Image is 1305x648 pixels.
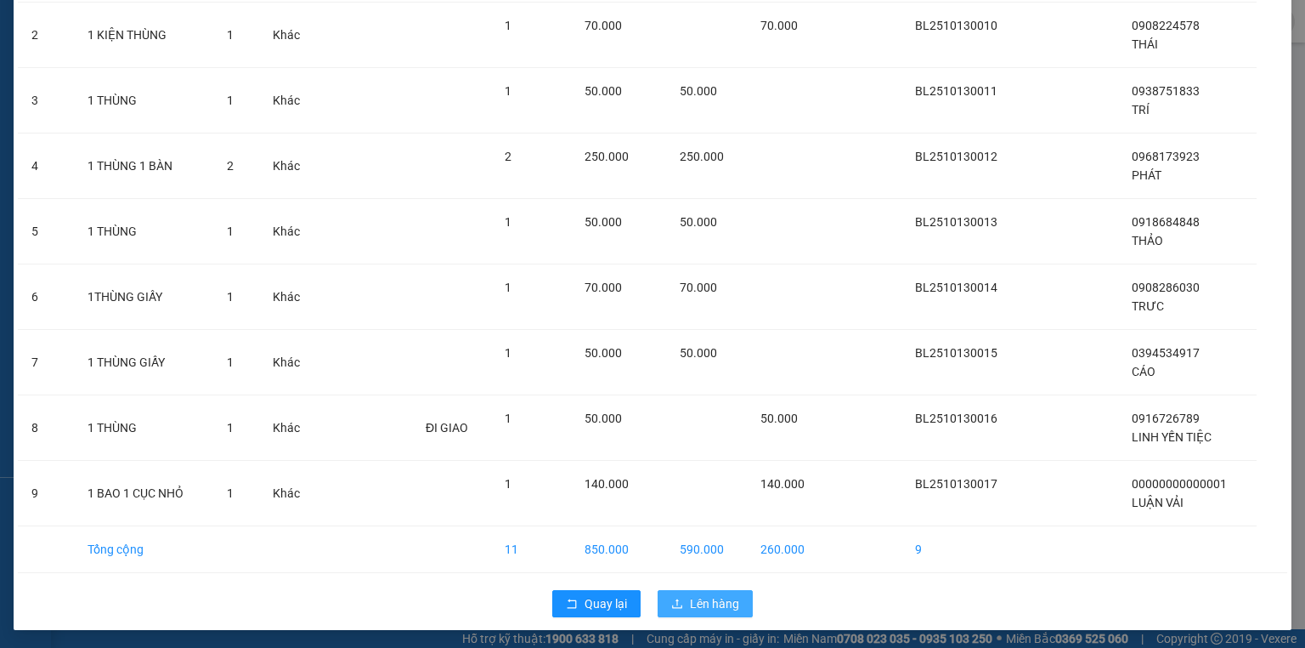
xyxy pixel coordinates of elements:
[671,598,683,611] span: upload
[1132,19,1200,32] span: 0908224578
[227,290,234,304] span: 1
[585,346,622,360] span: 50.000
[505,346,511,360] span: 1
[74,199,213,264] td: 1 THÙNG
[1132,150,1200,163] span: 0968173923
[915,19,997,32] span: BL2510130010
[915,84,997,98] span: BL2510130011
[426,421,468,435] span: ĐI GIAO
[18,68,74,134] td: 3
[566,598,578,611] span: rollback
[505,281,511,294] span: 1
[18,330,74,395] td: 7
[1132,346,1200,360] span: 0394534917
[585,412,622,425] span: 50.000
[747,526,828,573] td: 260.000
[505,215,511,229] span: 1
[74,526,213,573] td: Tổng cộng
[585,215,622,229] span: 50.000
[915,346,997,360] span: BL2510130015
[915,281,997,294] span: BL2510130014
[915,412,997,425] span: BL2510130016
[18,134,74,199] td: 4
[680,346,717,360] span: 50.000
[760,19,798,32] span: 70.000
[915,150,997,163] span: BL2510130012
[1132,281,1200,294] span: 0908286030
[74,264,213,330] td: 1THÙNG GIẤY
[680,84,717,98] span: 50.000
[571,526,666,573] td: 850.000
[760,412,798,425] span: 50.000
[1132,84,1200,98] span: 0938751833
[505,84,511,98] span: 1
[259,330,320,395] td: Khác
[74,461,213,526] td: 1 BAO 1 CỤC NHỎ
[585,594,627,613] span: Quay lại
[1132,168,1161,182] span: PHÁT
[259,199,320,264] td: Khác
[227,486,234,500] span: 1
[259,461,320,526] td: Khác
[680,281,717,294] span: 70.000
[18,199,74,264] td: 5
[259,3,320,68] td: Khác
[1132,37,1158,51] span: THÁI
[1132,103,1150,117] span: TRÍ
[1132,430,1212,444] span: LINH YẾN TIỆC
[760,477,805,491] span: 140.000
[505,19,511,32] span: 1
[227,355,234,369] span: 1
[259,264,320,330] td: Khác
[505,477,511,491] span: 1
[1132,299,1164,313] span: TRƯC
[18,3,74,68] td: 2
[227,28,234,42] span: 1
[505,150,511,163] span: 2
[18,264,74,330] td: 6
[690,594,739,613] span: Lên hàng
[585,150,629,163] span: 250.000
[74,330,213,395] td: 1 THÙNG GIẤY
[1132,496,1184,509] span: LUẬN VẢI
[74,68,213,134] td: 1 THÙNG
[585,19,622,32] span: 70.000
[227,94,234,107] span: 1
[901,526,1025,573] td: 9
[259,395,320,461] td: Khác
[1132,215,1200,229] span: 0918684848
[658,590,753,617] button: uploadLên hàng
[680,215,717,229] span: 50.000
[259,68,320,134] td: Khác
[915,215,997,229] span: BL2510130013
[227,421,234,435] span: 1
[227,159,234,173] span: 2
[74,134,213,199] td: 1 THÙNG 1 BÀN
[491,526,571,573] td: 11
[74,3,213,68] td: 1 KIỆN THÙNG
[1132,412,1200,425] span: 0916726789
[1132,477,1227,491] span: 00000000000001
[1132,234,1163,247] span: THẢO
[227,225,234,238] span: 1
[505,412,511,425] span: 1
[552,590,641,617] button: rollbackQuay lại
[585,84,622,98] span: 50.000
[259,134,320,199] td: Khác
[666,526,747,573] td: 590.000
[74,395,213,461] td: 1 THÙNG
[18,395,74,461] td: 8
[915,477,997,491] span: BL2510130017
[585,281,622,294] span: 70.000
[18,461,74,526] td: 9
[1132,365,1155,378] span: CÁO
[680,150,724,163] span: 250.000
[585,477,629,491] span: 140.000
